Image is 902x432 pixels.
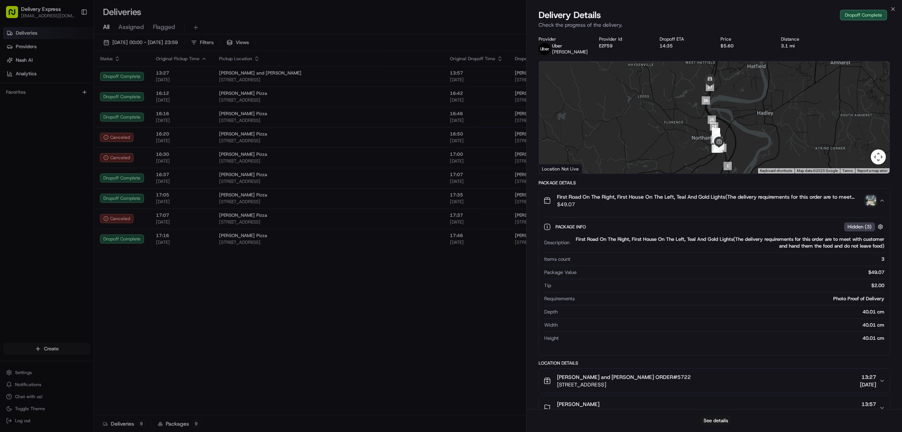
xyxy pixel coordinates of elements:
[8,169,14,175] div: 📗
[34,79,103,85] div: We're available if you need us!
[539,180,890,186] div: Package Details
[866,195,876,206] img: photo_proof_of_delivery image
[8,130,20,145] img: Wisdom Oko
[8,72,21,85] img: 1736555255976-a54dd68f-1ca7-489b-9aae-adbdc363a1c4
[544,239,569,246] span: Description
[860,400,876,408] span: 13:57
[871,149,886,164] button: Map camera controls
[82,117,84,123] span: •
[557,408,606,415] span: [STREET_ADDRESS]
[15,137,21,143] img: 1736555255976-a54dd68f-1ca7-489b-9aae-adbdc363a1c4
[723,162,732,170] div: 1
[760,168,792,173] button: Keyboard shortcuts
[117,96,137,105] button: See all
[23,117,80,123] span: Wisdom [PERSON_NAME]
[710,122,718,131] div: 24
[8,30,137,42] p: Welcome 👋
[599,36,648,42] div: Provider Id
[706,83,714,91] div: 27
[64,169,70,175] div: 💻
[544,295,575,302] span: Requirements
[75,187,91,192] span: Pylon
[8,110,20,124] img: Wisdom Oko
[555,224,587,230] span: Package Info
[561,322,884,329] div: 40.01 cm
[539,189,890,213] button: First Road On The Right, First House On The Left, Teal And Gold Lights(The delivery requirements ...
[857,169,887,173] a: Report a map error
[848,224,872,230] span: Hidden ( 3 )
[544,256,571,263] span: Items count
[544,309,558,315] span: Depth
[539,36,587,42] div: Provider
[561,309,884,315] div: 40.01 cm
[713,145,721,153] div: 21
[15,117,21,123] img: 1736555255976-a54dd68f-1ca7-489b-9aae-adbdc363a1c4
[660,43,708,49] div: 14:35
[61,165,124,179] a: 💻API Documentation
[702,96,710,105] div: 26
[860,408,876,415] span: [DATE]
[539,164,582,173] div: Location Not Live
[660,36,708,42] div: Dropoff ETA
[128,74,137,83] button: Start new chat
[557,201,863,208] span: $49.07
[708,116,716,124] div: 25
[541,164,566,173] img: Google
[578,295,884,302] div: Photo Proof of Delivery
[539,9,601,21] span: Delivery Details
[557,193,863,201] span: First Road On The Right, First House On The Left, Teal And Gold Lights(The delivery requirements ...
[539,43,551,55] img: uber-new-logo.jpeg
[572,236,884,249] div: First Road On The Right, First House On The Left, Teal And Gold Lights(The delivery requirements ...
[86,117,101,123] span: [DATE]
[720,43,769,49] div: $5.60
[539,213,890,355] div: First Road On The Right, First House On The Left, Teal And Gold Lights(The delivery requirements ...
[539,369,890,393] button: [PERSON_NAME] and [PERSON_NAME] ORDER#5722[STREET_ADDRESS]13:27[DATE]
[20,49,124,56] input: Clear
[557,381,691,388] span: [STREET_ADDRESS]
[781,36,829,42] div: Distance
[844,222,885,231] button: Hidden (3)
[720,36,769,42] div: Price
[544,269,577,276] span: Package Value
[700,415,731,426] button: See details
[599,43,613,49] button: E2F59
[34,72,123,79] div: Start new chat
[544,282,551,289] span: Tip
[554,282,884,289] div: $2.00
[82,137,84,143] span: •
[860,373,876,381] span: 13:27
[23,137,80,143] span: Wisdom [PERSON_NAME]
[713,135,721,143] div: 9
[8,8,23,23] img: Nash
[711,135,719,144] div: 4
[860,381,876,388] span: [DATE]
[539,21,890,29] p: Check the progress of the delivery.
[712,128,720,136] div: 15
[16,72,29,85] img: 8571987876998_91fb9ceb93ad5c398215_72.jpg
[797,169,838,173] span: Map data ©2025 Google
[541,164,566,173] a: Open this area in Google Maps (opens a new window)
[718,144,726,152] div: 2
[53,186,91,192] a: Powered byPylon
[539,396,890,420] button: [PERSON_NAME][STREET_ADDRESS]13:57[DATE]
[574,256,884,263] div: 3
[562,335,884,342] div: 40.01 cm
[86,137,101,143] span: [DATE]
[842,169,853,173] a: Terms
[711,145,720,153] div: 22
[552,49,588,55] span: [PERSON_NAME]
[544,322,558,329] span: Width
[5,165,61,179] a: 📗Knowledge Base
[552,43,562,49] span: Uber
[712,134,720,142] div: 23
[781,43,829,49] div: 3.1 mi
[15,168,58,176] span: Knowledge Base
[557,400,599,408] span: [PERSON_NAME]
[8,98,48,104] div: Past conversations
[539,360,890,366] div: Location Details
[544,335,559,342] span: Height
[557,373,691,381] span: [PERSON_NAME] and [PERSON_NAME] ORDER#5722
[580,269,884,276] div: $49.07
[71,168,121,176] span: API Documentation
